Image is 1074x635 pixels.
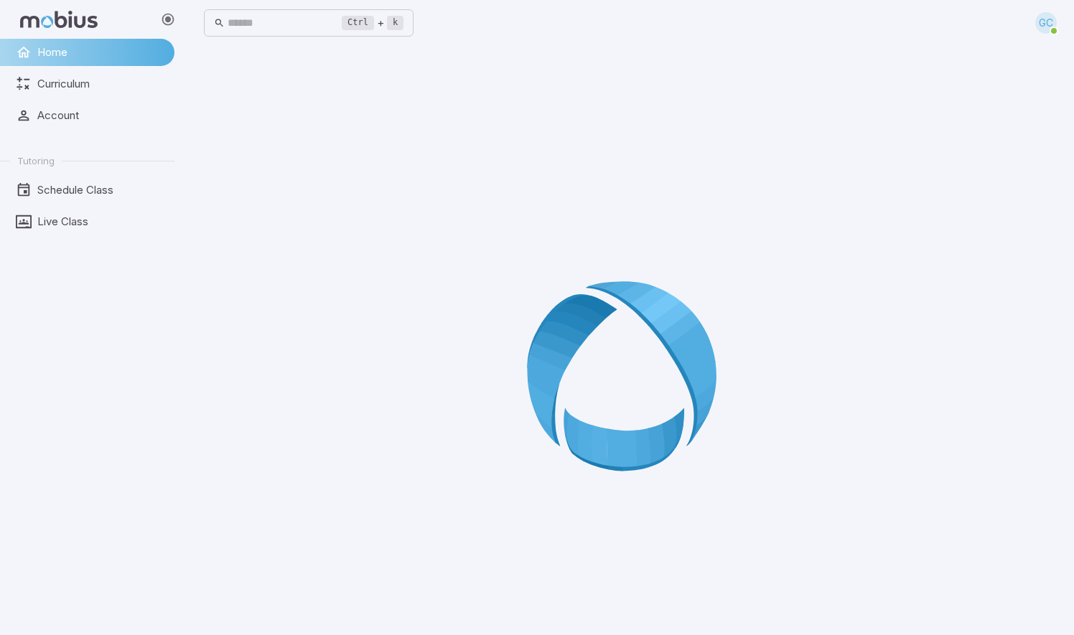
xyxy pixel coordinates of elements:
div: GC [1035,12,1057,34]
span: Tutoring [17,154,55,167]
kbd: Ctrl [342,16,374,30]
span: Live Class [37,214,164,230]
span: Account [37,108,164,123]
kbd: k [387,16,403,30]
span: Curriculum [37,76,164,92]
span: Home [37,44,164,60]
span: Schedule Class [37,182,164,198]
div: + [342,14,403,32]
